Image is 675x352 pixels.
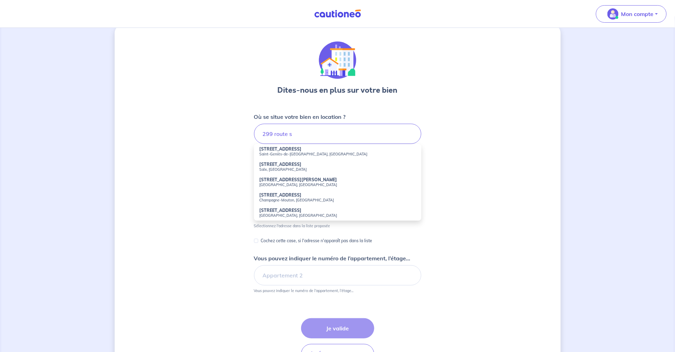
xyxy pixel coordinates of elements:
[254,254,411,262] p: Vous pouvez indiquer le numéro de l’appartement, l’étage...
[254,265,421,285] input: Appartement 2
[319,41,356,79] img: illu_houses.svg
[254,113,346,121] p: Où se situe votre bien en location ?
[312,9,364,18] img: Cautioneo
[254,223,330,228] p: Sélectionnez l'adresse dans la liste proposée
[607,8,619,20] img: illu_account_valid_menu.svg
[260,192,302,198] strong: [STREET_ADDRESS]
[278,85,398,96] h3: Dites-nous en plus sur votre bien
[260,208,302,213] strong: [STREET_ADDRESS]
[260,152,416,156] small: Saint-Geniès-de-[GEOGRAPHIC_DATA], [GEOGRAPHIC_DATA]
[261,237,373,245] p: Cochez cette case, si l'adresse n'apparaît pas dans la liste
[260,162,302,167] strong: [STREET_ADDRESS]
[260,213,416,218] small: [GEOGRAPHIC_DATA], [GEOGRAPHIC_DATA]
[260,198,416,202] small: Champagne-Mouton, [GEOGRAPHIC_DATA]
[254,288,354,293] p: Vous pouvez indiquer le numéro de l’appartement, l’étage...
[596,5,667,23] button: illu_account_valid_menu.svgMon compte
[260,146,302,152] strong: [STREET_ADDRESS]
[260,182,416,187] small: [GEOGRAPHIC_DATA], [GEOGRAPHIC_DATA]
[260,177,337,182] strong: [STREET_ADDRESS][PERSON_NAME]
[260,167,416,172] small: Saïx, [GEOGRAPHIC_DATA]
[621,10,654,18] p: Mon compte
[254,124,421,144] input: 2 rue de paris, 59000 lille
